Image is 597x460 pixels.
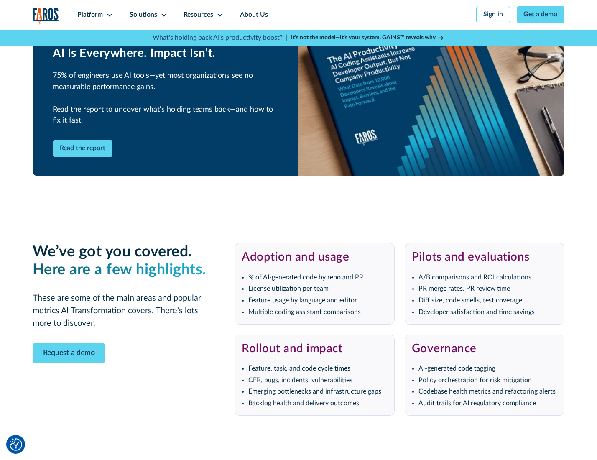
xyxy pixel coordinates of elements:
[248,296,388,306] li: Feature usage by language and editor
[248,376,388,386] li: CFR, bugs, incidents, vulnerabilities
[153,33,288,43] p: What's holding back AI's productivity boost? |
[77,10,103,20] div: Platform
[418,307,558,317] li: Developer satisfaction and time savings
[33,292,208,330] p: These are some of the main areas and popular metrics AI Transformation covers. There's lots more ...
[53,46,278,60] h2: AI Is Everywhere. Impact Isn’t.
[412,342,558,355] h3: Governance
[242,250,388,264] h3: Adoption and usage
[248,364,388,374] li: Feature, task, and code cycle times
[476,6,510,23] a: Sign in
[248,307,388,317] li: Multiple coding assistant comparisons
[418,273,558,283] li: A/B comparisons and ROI calculations
[248,284,388,294] li: License utilization per team
[242,342,388,355] h3: Rollout and impact
[184,10,213,20] div: Resources
[33,343,105,363] a: Request a demo
[418,296,558,306] li: Diff size, code smells, test coverage
[33,262,207,277] em: Here are a few highlights.
[418,364,558,374] li: AI-generated code tagging
[33,8,59,25] a: home
[418,284,558,294] li: PR merge rates, PR review time
[517,6,565,23] a: Get a demo
[248,387,388,397] li: Emerging bottlenecks and infrastructure gaps
[33,244,207,277] strong: We’ve got you covered. ‍
[418,399,558,409] li: Audit trails for AI regulatory compliance
[248,273,388,283] li: % of AI-generated code by repo and PR
[291,33,445,42] a: It’s not the model—it’s your system. GAINS™ reveals why
[10,438,22,451] button: Cookie Settings
[130,10,157,20] div: Solutions
[291,35,436,41] strong: It’s not the model—it’s your system. GAINS™ reveals why
[10,438,22,451] img: Revisit consent button
[412,250,558,264] h3: Pilots and evaluations
[418,387,558,397] li: Codebase health metrics and refactoring alerts
[53,70,278,126] p: 75% of engineers use AI tools—yet most organizations see no measurable performance gains. Read th...
[33,8,59,25] img: Logo of the analytics and reporting company Faros.
[418,376,558,386] li: Policy orchestration for risk mitigation
[53,140,112,157] a: Read the report
[248,399,388,409] li: Backlog health and delivery outcomes
[298,27,564,176] img: AI Productivity Paradox Report 2025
